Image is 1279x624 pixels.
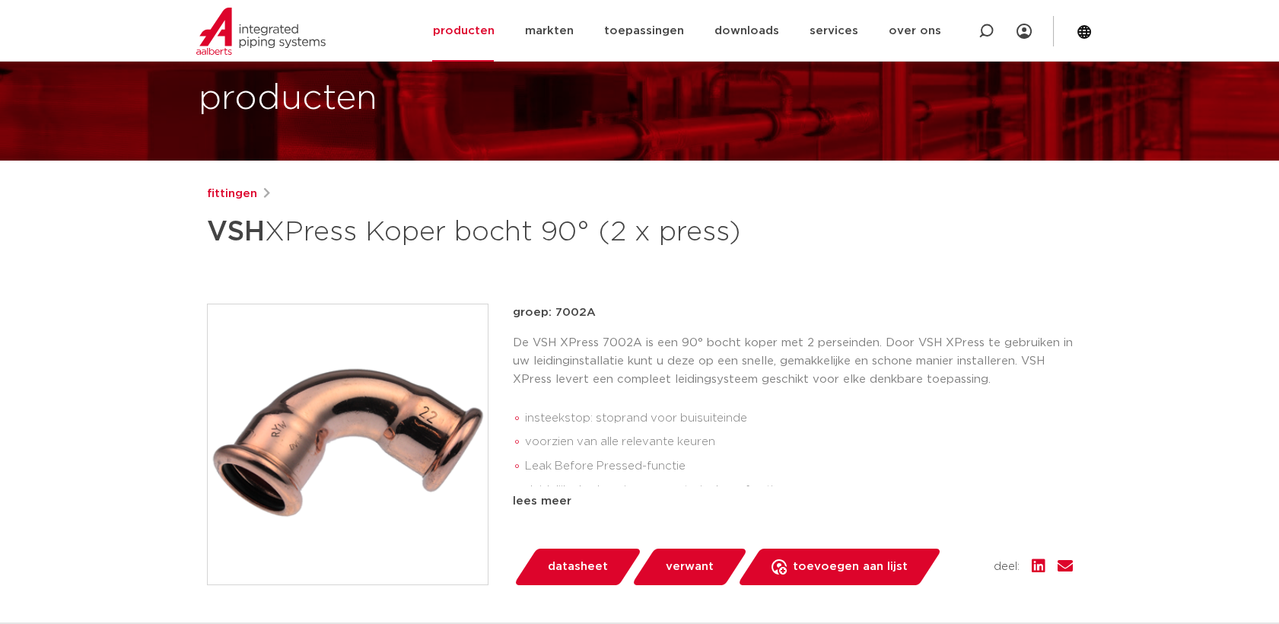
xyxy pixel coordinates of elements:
[994,558,1020,576] span: deel:
[666,555,714,579] span: verwant
[525,479,1073,503] li: duidelijke herkenning van materiaal en afmeting
[208,304,488,584] img: Product Image for VSH XPress Koper bocht 90° (2 x press)
[207,209,778,255] h1: XPress Koper bocht 90° (2 x press)
[513,549,642,585] a: datasheet
[513,334,1073,389] p: De VSH XPress 7002A is een 90° bocht koper met 2 perseinden. Door VSH XPress te gebruiken in uw l...
[199,75,377,123] h1: producten
[513,304,1073,322] p: groep: 7002A
[525,454,1073,479] li: Leak Before Pressed-functie
[207,218,265,246] strong: VSH
[207,185,257,203] a: fittingen
[793,555,908,579] span: toevoegen aan lijst
[631,549,748,585] a: verwant
[525,406,1073,431] li: insteekstop: stoprand voor buisuiteinde
[513,492,1073,511] div: lees meer
[525,430,1073,454] li: voorzien van alle relevante keuren
[548,555,608,579] span: datasheet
